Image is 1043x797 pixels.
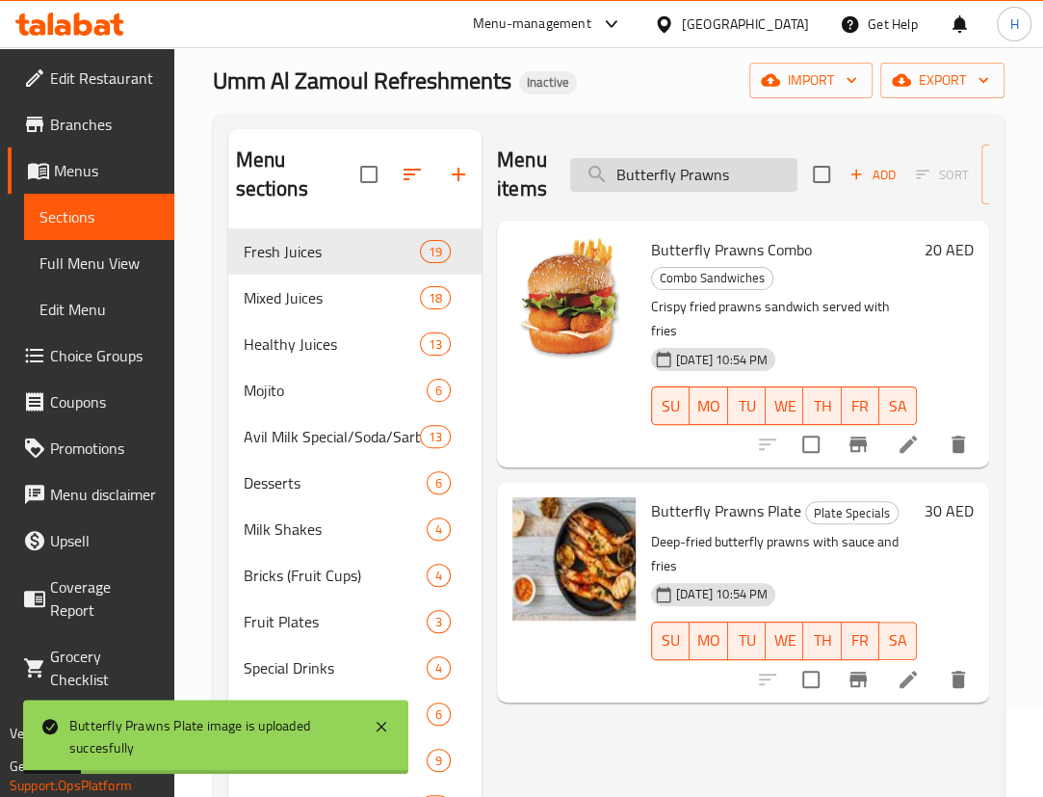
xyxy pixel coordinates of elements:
[428,659,450,677] span: 4
[849,626,872,654] span: FR
[244,240,420,263] span: Fresh Juices
[651,386,690,425] button: SU
[244,471,427,494] div: Desserts
[228,645,482,691] div: Special Drinks4
[8,55,174,101] a: Edit Restaurant
[835,656,881,703] button: Branch-specific-item
[435,151,482,198] button: Add section
[213,59,511,102] span: Umm Al Zamoul Refreshments
[24,194,174,240] a: Sections
[50,645,159,691] span: Grocery Checklist
[420,425,451,448] div: items
[497,146,547,203] h2: Menu items
[803,622,841,660] button: TH
[427,703,451,726] div: items
[660,626,682,654] span: SU
[849,392,872,420] span: FR
[244,379,427,402] span: Mojito
[228,275,482,321] div: Mixed Juices18
[897,668,920,691] a: Edit menu item
[244,332,420,356] span: Healthy Juices
[736,392,758,420] span: TU
[749,63,873,98] button: import
[879,622,917,660] button: SA
[427,656,451,679] div: items
[24,286,174,332] a: Edit Menu
[228,228,482,275] div: Fresh Juices19
[935,656,981,703] button: delete
[8,101,174,147] a: Branches
[652,267,772,289] span: Combo Sandwiches
[39,252,159,275] span: Full Menu View
[50,483,159,506] span: Menu disclaimer
[39,298,159,321] span: Edit Menu
[811,626,833,654] span: TH
[766,622,803,660] button: WE
[244,286,420,309] span: Mixed Juices
[835,421,881,467] button: Branch-specific-item
[244,518,427,541] div: Milk Shakes
[228,413,482,460] div: Avil Milk Special/Soda/Sarbath/Lassi13
[811,392,833,420] span: TH
[903,160,981,190] span: Select section first
[880,63,1004,98] button: export
[228,552,482,598] div: Bricks (Fruit Cups)4
[519,71,577,94] div: Inactive
[228,367,482,413] div: Mojito6
[842,160,903,190] button: Add
[690,386,728,425] button: MO
[244,610,427,633] span: Fruit Plates
[1009,13,1018,35] span: H
[421,428,450,446] span: 13
[736,626,758,654] span: TU
[773,392,795,420] span: WE
[697,392,720,420] span: MO
[682,13,809,35] div: [GEOGRAPHIC_DATA]
[50,529,159,552] span: Upsell
[728,622,766,660] button: TU
[806,502,898,524] span: Plate Specials
[389,151,435,198] span: Sort sections
[651,235,812,264] span: Butterfly Prawns Combo
[8,564,174,633] a: Coverage Report
[244,564,427,587] div: Bricks (Fruit Cups)
[651,496,801,525] span: Butterfly Prawns Plate
[8,471,174,518] a: Menu disclaimer
[244,656,427,679] span: Special Drinks
[765,68,857,93] span: import
[50,437,159,460] span: Promotions
[887,392,909,420] span: SA
[651,530,917,578] p: Deep-fried butterfly prawns with sauce and fries
[651,295,917,343] p: Crispy fried prawns sandwich served with fries
[428,752,450,770] span: 9
[897,433,920,456] a: Edit menu item
[428,705,450,724] span: 6
[69,715,354,758] div: Butterfly Prawns Plate image is uploaded succesfully
[570,158,797,192] input: search
[50,390,159,413] span: Coupons
[420,240,451,263] div: items
[50,66,159,90] span: Edit Restaurant
[24,240,174,286] a: Full Menu View
[421,335,450,354] span: 13
[10,754,98,779] span: Get support on:
[803,386,841,425] button: TH
[420,332,451,356] div: items
[651,622,690,660] button: SU
[420,286,451,309] div: items
[39,205,159,228] span: Sections
[54,159,159,182] span: Menus
[8,147,174,194] a: Menus
[236,146,360,203] h2: Menu sections
[690,622,728,660] button: MO
[228,460,482,506] div: Desserts6
[8,332,174,379] a: Choice Groups
[244,425,420,448] span: Avil Milk Special/Soda/Sarbath/Lassi
[925,236,974,263] h6: 20 AED
[421,243,450,261] span: 19
[50,113,159,136] span: Branches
